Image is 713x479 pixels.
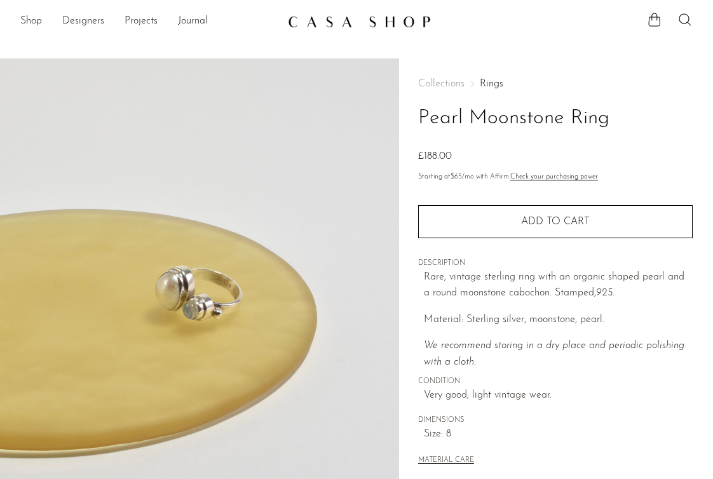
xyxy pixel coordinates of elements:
[510,173,598,180] a: Check your purchasing power - Learn more about Affirm Financing (opens in modal)
[424,388,693,404] span: Very good; light vintage wear.
[418,456,474,466] button: MATERIAL CARE
[424,341,684,367] i: We recommend storing in a dry place and periodic polishing with a cloth.
[418,205,693,238] button: Add to cart
[451,173,462,180] span: $65
[424,426,693,443] span: Size: 8
[424,312,693,328] p: Material: Sterling silver, moonstone, pearl.
[418,102,693,135] h1: Pearl Moonstone Ring
[418,172,693,183] p: Starting at /mo with Affirm.
[521,217,590,227] span: Add to cart
[424,269,693,302] p: Rare, vintage sterling ring with an organic shaped pearl and a round moonstone cabochon. Stamped,
[20,11,278,32] nav: Desktop navigation
[418,376,693,388] span: CONDITION
[178,13,208,30] a: Journal
[125,13,158,30] a: Projects
[20,11,278,32] ul: NEW HEADER MENU
[418,79,693,89] nav: Breadcrumbs
[596,288,615,298] em: 925.
[418,258,693,269] span: DESCRIPTION
[480,79,503,89] a: Rings
[62,13,104,30] a: Designers
[418,79,465,89] span: Collections
[418,415,693,426] span: DIMENSIONS
[418,151,452,161] span: £188.00
[20,13,42,30] a: Shop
